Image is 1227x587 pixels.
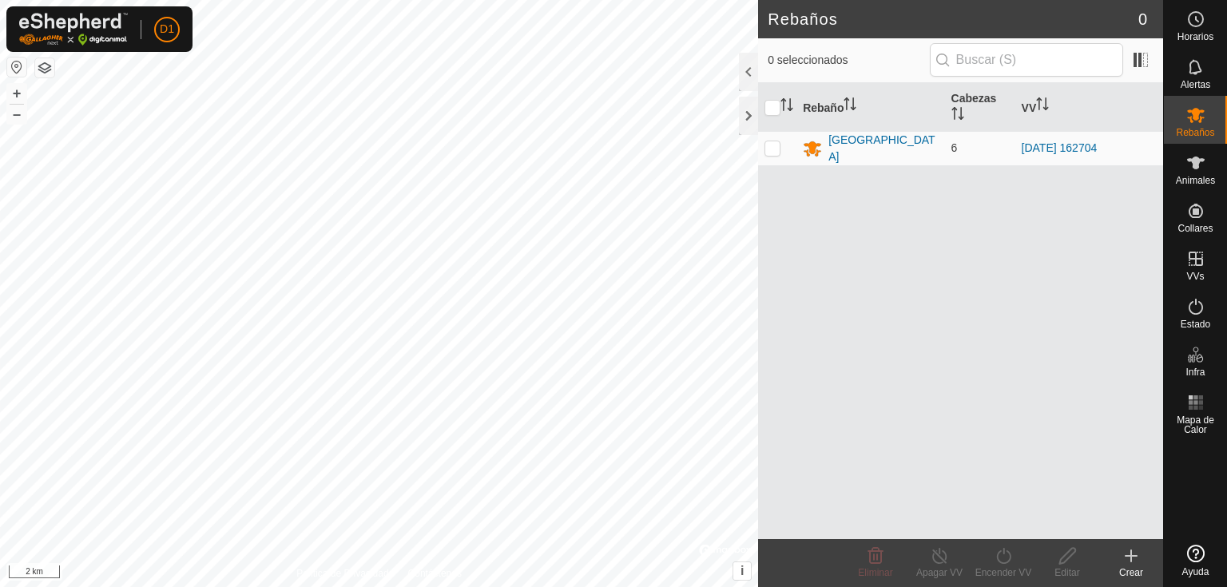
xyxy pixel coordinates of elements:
font: Estado [1181,319,1210,330]
font: Ayuda [1182,566,1209,577]
a: [DATE] 162704 [1022,141,1098,154]
font: 0 seleccionados [768,54,848,66]
font: Collares [1177,223,1213,234]
font: Alertas [1181,79,1210,90]
font: Crear [1119,567,1143,578]
font: i [741,564,744,577]
font: [GEOGRAPHIC_DATA] [828,133,935,163]
font: Política de Privacidad [296,568,388,579]
p-sorticon: Activar para ordenar [1036,100,1049,113]
p-sorticon: Activar para ordenar [951,109,964,122]
a: Contáctenos [408,566,462,581]
font: Rebaño [803,101,844,113]
font: 6 [951,141,958,154]
p-sorticon: Activar para ordenar [780,101,793,113]
img: Logotipo de Gallagher [19,13,128,46]
font: Editar [1054,567,1079,578]
font: – [13,105,21,122]
font: D1 [160,22,174,35]
a: Ayuda [1164,538,1227,583]
input: Buscar (S) [930,43,1123,77]
font: VVs [1186,271,1204,282]
font: Contáctenos [408,568,462,579]
font: Apagar VV [916,567,963,578]
font: Horarios [1177,31,1213,42]
font: VV [1022,101,1037,113]
a: Política de Privacidad [296,566,388,581]
font: Rebaños [1176,127,1214,138]
font: Encender VV [975,567,1032,578]
font: Eliminar [858,567,892,578]
font: + [13,85,22,101]
button: Restablecer Mapa [7,58,26,77]
font: Mapa de Calor [1177,414,1214,435]
button: i [733,562,751,580]
button: – [7,105,26,124]
font: Infra [1185,367,1205,378]
button: Capas del Mapa [35,58,54,77]
font: Rebaños [768,10,838,28]
p-sorticon: Activar para ordenar [844,100,856,113]
font: Cabezas [951,92,997,105]
button: + [7,84,26,103]
font: Animales [1176,175,1215,186]
font: 0 [1138,10,1147,28]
